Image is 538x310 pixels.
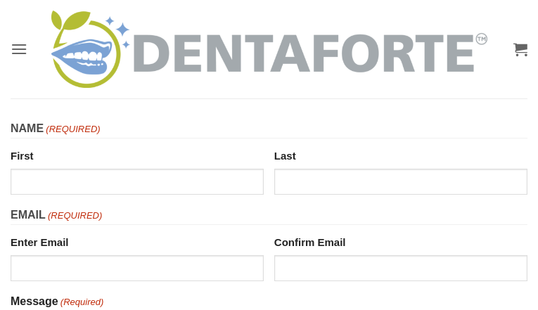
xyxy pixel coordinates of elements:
[45,122,101,137] span: (Required)
[51,11,487,88] img: DENTAFORTE™
[11,231,264,251] label: Enter Email
[11,206,527,225] legend: Email
[11,120,527,138] legend: Name
[46,209,102,224] span: (Required)
[513,34,527,65] a: View cart
[274,144,527,164] label: Last
[11,144,264,164] label: First
[274,231,527,251] label: Confirm Email
[59,295,103,310] span: (Required)
[11,32,27,66] a: Menu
